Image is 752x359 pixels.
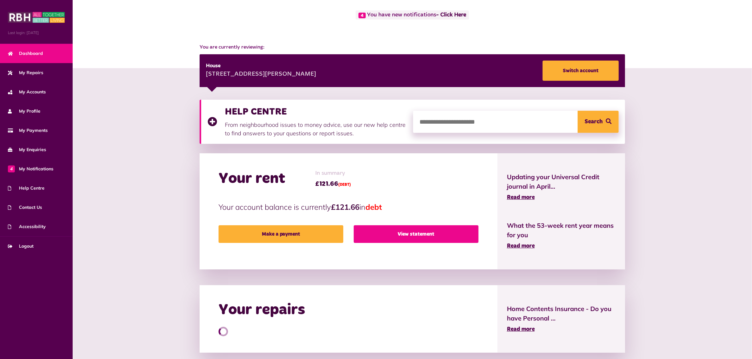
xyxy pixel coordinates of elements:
[315,179,351,189] span: £121.66
[507,172,616,191] span: Updating your Universal Credit journal in April...
[585,111,603,133] span: Search
[507,221,616,240] span: What the 53-week rent year means for you
[365,202,382,212] span: debt
[206,70,316,79] div: [STREET_ADDRESS][PERSON_NAME]
[507,243,535,249] span: Read more
[219,301,305,319] h2: Your repairs
[8,166,53,172] span: My Notifications
[200,44,625,51] span: You are currently reviewing:
[8,146,46,153] span: My Enquiries
[8,30,65,36] span: Last login: [DATE]
[8,108,40,115] span: My Profile
[331,202,359,212] strong: £121.66
[354,225,478,243] a: View statement
[543,61,619,81] a: Switch account
[507,172,616,202] a: Updating your Universal Credit journal in April... Read more
[8,204,42,211] span: Contact Us
[8,165,15,172] span: 4
[8,185,45,191] span: Help Centre
[206,62,316,70] div: House
[219,170,285,188] h2: Your rent
[356,10,469,20] span: You have new notifications
[219,225,343,243] a: Make a payment
[315,169,351,178] span: In summary
[338,183,351,187] span: (DEBT)
[219,201,478,213] p: Your account balance is currently in
[8,11,65,24] img: MyRBH
[507,327,535,332] span: Read more
[507,221,616,250] a: What the 53-week rent year means for you Read more
[8,243,33,250] span: Logout
[8,223,46,230] span: Accessibility
[358,13,366,18] span: 4
[8,127,48,134] span: My Payments
[436,12,466,18] a: - Click Here
[225,121,407,138] p: From neighbourhood issues to money advice, use our new help centre to find answers to your questi...
[507,304,616,323] span: Home Contents Insurance - Do you have Personal ...
[507,304,616,334] a: Home Contents Insurance - Do you have Personal ... Read more
[578,111,619,133] button: Search
[507,195,535,200] span: Read more
[8,50,43,57] span: Dashboard
[8,89,46,95] span: My Accounts
[225,106,407,117] h3: HELP CENTRE
[8,69,43,76] span: My Repairs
